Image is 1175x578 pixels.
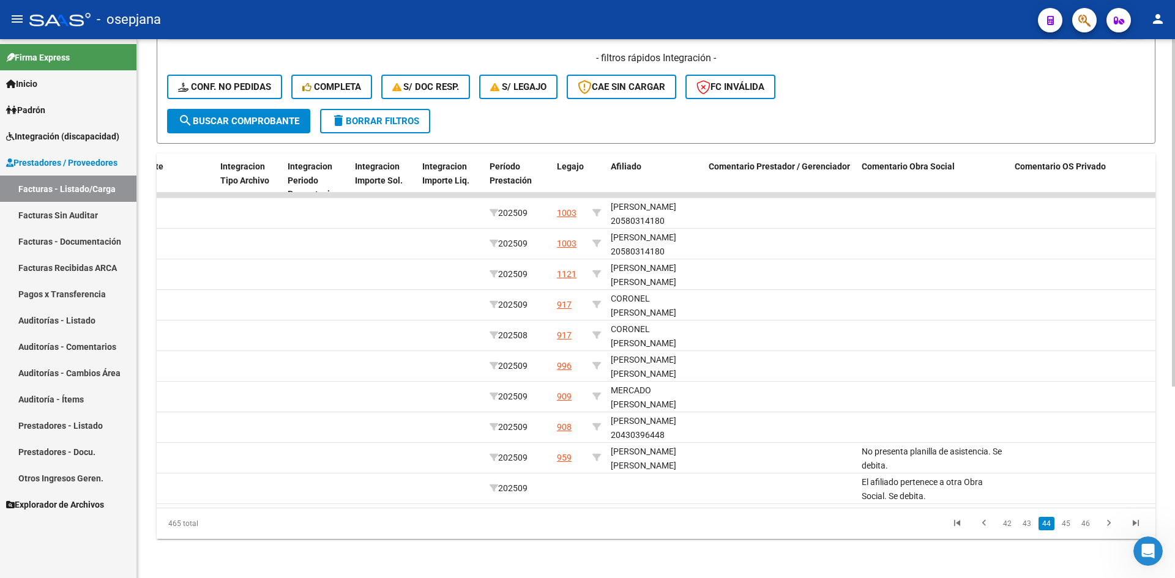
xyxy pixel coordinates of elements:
span: Integracion Periodo Presentacion [288,161,340,199]
span: Conf. no pedidas [178,81,271,92]
mat-icon: menu [10,12,24,26]
span: Inicio [6,77,37,91]
a: go to previous page [972,517,996,530]
div: 917 [557,328,572,343]
datatable-header-cell: Integracion Tipo Archivo [215,154,283,207]
mat-icon: delete [331,113,346,128]
datatable-header-cell: Integracion Importe Sol. [350,154,417,207]
span: FC Inválida [696,81,764,92]
li: page 43 [1017,513,1037,534]
mat-icon: person [1151,12,1165,26]
span: S/ Doc Resp. [392,81,460,92]
span: No presenta planilla de asistencia. Se debita. [862,446,1002,470]
div: [PERSON_NAME] 20430396448 [611,414,699,442]
div: 1121 [557,267,576,281]
button: Buscar Comprobante [167,109,310,133]
span: 202509 [490,483,528,493]
button: CAE SIN CARGAR [567,75,676,99]
span: - osepjana [97,6,161,33]
div: 465 total [157,508,354,539]
div: [PERSON_NAME] 20580314180 [611,200,699,228]
div: CORONEL [PERSON_NAME] 20511725136 [611,292,699,333]
div: MERCADO [PERSON_NAME] 20537550164 [611,383,699,425]
button: Borrar Filtros [320,109,430,133]
div: 1003 [557,206,576,220]
span: Afiliado [611,161,641,171]
li: page 44 [1037,513,1056,534]
span: Comentario Prestador / Gerenciador [709,161,850,171]
div: 1003 [557,237,576,251]
span: Completa [302,81,361,92]
a: 42 [999,517,1015,530]
span: Período Prestación [490,161,532,185]
h4: - filtros rápidos Integración - [167,51,1145,65]
span: 202509 [490,300,528,309]
datatable-header-cell: Comentario Prestador / Gerenciador [704,154,857,207]
span: Legajo [557,161,584,171]
mat-icon: search [178,113,193,128]
div: [PERSON_NAME] [PERSON_NAME] 27546679840 [611,445,699,486]
a: 43 [1019,517,1035,530]
datatable-header-cell: Integracion Periodo Presentacion [283,154,350,207]
a: go to next page [1097,517,1121,530]
span: Comentario OS Privado [1015,161,1106,171]
datatable-header-cell: Período Prestación [485,154,552,207]
div: 917 [557,298,572,312]
span: 202509 [490,208,528,218]
span: Borrar Filtros [331,116,419,127]
span: Comentario Obra Social [862,161,955,171]
span: CAE SIN CARGAR [578,81,665,92]
button: Conf. no pedidas [167,75,282,99]
div: [PERSON_NAME] [PERSON_NAME] 27574720732 [611,261,699,303]
datatable-header-cell: Integracion Importe Liq. [417,154,485,207]
button: FC Inválida [685,75,775,99]
div: 996 [557,359,572,373]
datatable-header-cell: Legajo [552,154,587,207]
span: Integracion Tipo Archivo [220,161,269,185]
iframe: Intercom live chat [1133,536,1163,566]
a: go to first page [946,517,969,530]
a: 46 [1078,517,1094,530]
span: Explorador de Archivos [6,498,104,511]
span: El afiliado pertenece a otra Obra Social. Se debita. [862,477,983,501]
div: [PERSON_NAME] 20580314180 [611,231,699,259]
span: Integración (discapacidad) [6,130,119,143]
li: page 45 [1056,513,1076,534]
div: 908 [557,420,572,434]
div: [PERSON_NAME] [PERSON_NAME] 27576824969 [611,353,699,395]
span: 202509 [490,269,528,279]
span: Padrón [6,103,45,117]
datatable-header-cell: Afiliado [606,154,704,207]
a: 45 [1058,517,1074,530]
a: go to last page [1124,517,1147,530]
button: Completa [291,75,372,99]
datatable-header-cell: Comentario OS Privado [1010,154,1163,207]
span: 202508 [490,330,528,340]
span: Integracion Importe Liq. [422,161,469,185]
li: page 46 [1076,513,1095,534]
button: S/ Doc Resp. [381,75,471,99]
div: CORONEL [PERSON_NAME] 20511725136 [611,322,699,364]
datatable-header-cell: Comentario Obra Social [857,154,1010,207]
span: 202509 [490,361,528,371]
span: 202509 [490,422,528,432]
span: 202509 [490,239,528,248]
button: S/ legajo [479,75,558,99]
datatable-header-cell: Comprobante [105,154,215,207]
span: Prestadores / Proveedores [6,156,117,169]
div: 909 [557,390,572,404]
span: Integracion Importe Sol. [355,161,403,185]
a: 44 [1039,517,1054,530]
span: Buscar Comprobante [178,116,299,127]
li: page 42 [998,513,1017,534]
span: S/ legajo [490,81,546,92]
span: 202509 [490,453,528,462]
span: 202509 [490,391,528,401]
span: Firma Express [6,51,70,64]
div: 959 [557,451,572,465]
